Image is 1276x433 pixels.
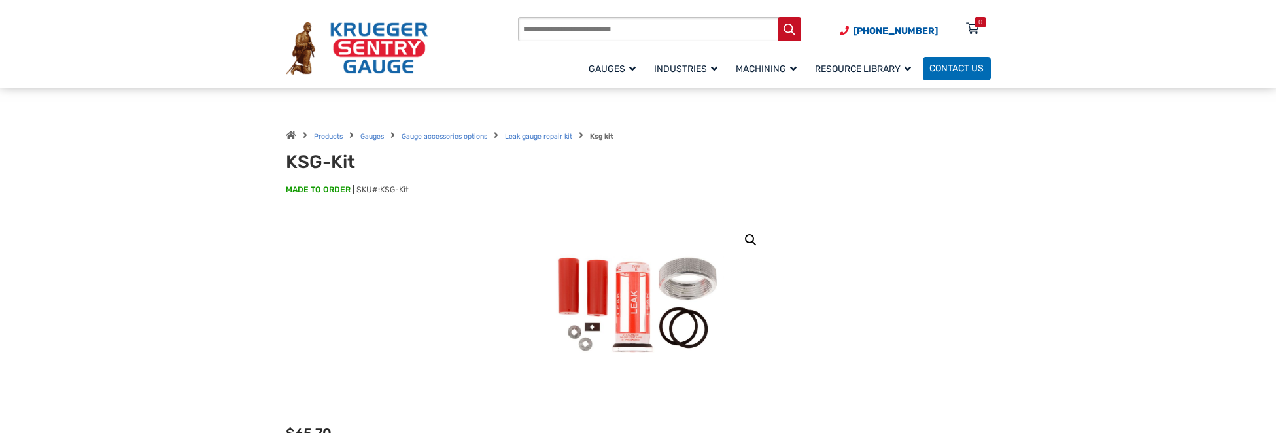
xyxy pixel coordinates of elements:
a: Contact Us [923,57,991,80]
a: Gauges [360,132,384,141]
span: Machining [736,63,797,75]
img: Krueger Sentry Gauge [286,22,428,74]
span: Resource Library [815,63,911,75]
span: Gauges [589,63,636,75]
a: View full-screen image gallery [739,228,763,252]
span: Industries [654,63,717,75]
span: KSG-Kit [380,185,409,194]
span: MADE TO ORDER [286,184,351,196]
strong: Ksg kit [590,132,613,141]
a: Phone Number (920) 434-8860 [840,24,938,38]
a: Leak gauge repair kit [505,132,572,141]
span: Contact Us [929,63,984,75]
span: [PHONE_NUMBER] [854,26,938,37]
a: Machining [729,55,808,82]
div: 0 [978,17,982,27]
a: Resource Library [808,55,923,82]
span: SKU#: [353,185,409,194]
a: Products [314,132,343,141]
a: Gauges [582,55,647,82]
h1: KSG-Kit [286,151,568,173]
a: Industries [647,55,729,82]
a: Gauge accessories options [402,132,487,141]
